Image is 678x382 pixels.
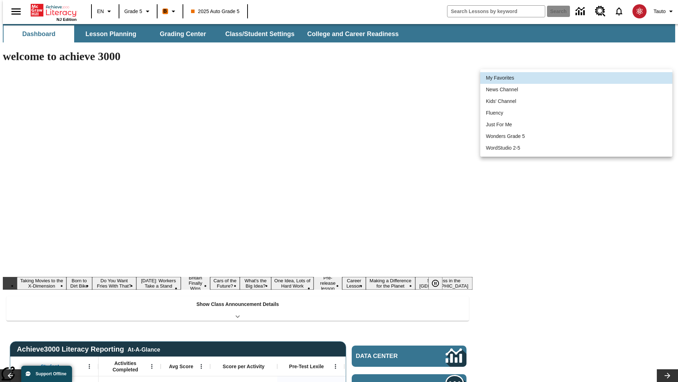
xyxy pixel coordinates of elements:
[480,72,672,84] li: My Favorites
[480,84,672,95] li: News Channel
[480,119,672,131] li: Just For Me
[480,95,672,107] li: Kids' Channel
[480,107,672,119] li: Fluency
[480,131,672,142] li: Wonders Grade 5
[480,142,672,154] li: WordStudio 2-5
